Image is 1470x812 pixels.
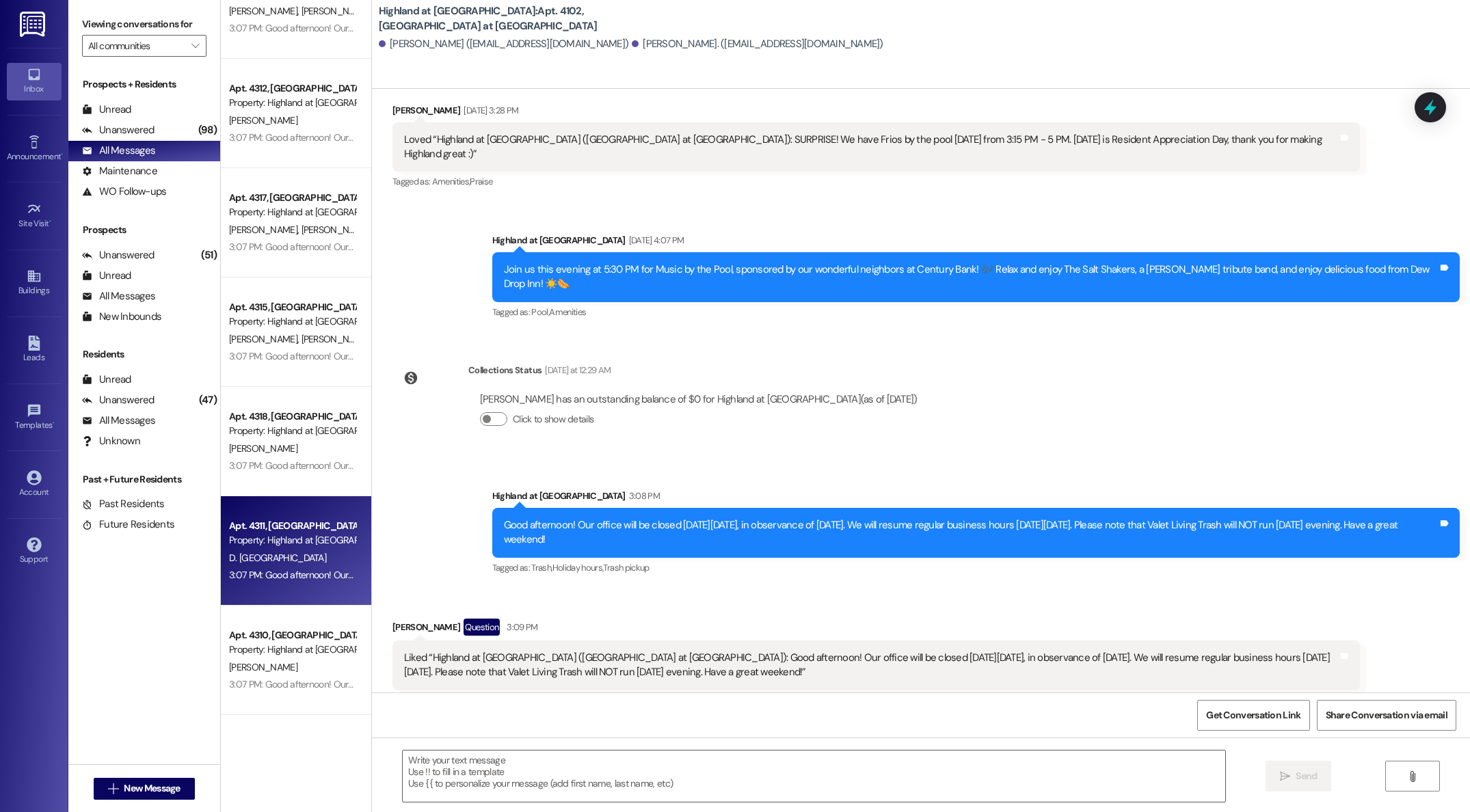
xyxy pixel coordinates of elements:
[195,120,220,141] div: (98)
[468,363,542,377] div: Collections Status
[49,217,51,226] span: •
[531,306,549,318] span: Pool ,
[404,133,1338,162] div: Loved “Highland at [GEOGRAPHIC_DATA] ([GEOGRAPHIC_DATA] at [GEOGRAPHIC_DATA]): SURPRISE! We have ...
[504,262,1438,292] div: Join us this evening at 5:30 PM for Music by the Pool, sponsored by our wonderful neighbors at Ce...
[229,191,356,205] div: Apt. 4317, [GEOGRAPHIC_DATA] at [GEOGRAPHIC_DATA]
[603,562,649,573] span: Trash pickup
[82,289,155,303] div: All Messages
[392,619,1360,640] div: [PERSON_NAME]
[7,399,62,436] a: Templates •
[229,350,1129,362] div: 3:07 PM: Good afternoon! Our office will be closed [DATE][DATE], in observance of [DATE]. We will...
[82,103,131,117] div: Unread
[301,5,373,17] span: [PERSON_NAME]
[492,558,1460,578] div: Tagged as:
[82,248,155,262] div: Unanswered
[552,562,604,573] span: Holiday hours ,
[191,40,199,51] i: 
[68,77,220,92] div: Prospects + Residents
[229,459,1129,472] div: 3:07 PM: Good afternoon! Our office will be closed [DATE][DATE], in observance of [DATE]. We will...
[480,392,918,407] div: [PERSON_NAME] has an outstanding balance of $0 for Highland at [GEOGRAPHIC_DATA] (as of [DATE])
[504,518,1438,547] div: Good afternoon! Our office will be closed [DATE][DATE], in observance of [DATE]. We will resume r...
[82,144,155,158] div: All Messages
[632,37,883,51] div: [PERSON_NAME]. ([EMAIL_ADDRESS][DOMAIN_NAME])
[503,620,537,634] div: 3:09 PM
[229,424,356,438] div: Property: Highland at [GEOGRAPHIC_DATA]
[229,224,302,236] span: [PERSON_NAME]
[229,241,1129,253] div: 3:07 PM: Good afternoon! Our office will be closed [DATE][DATE], in observance of [DATE]. We will...
[229,96,356,110] div: Property: Highland at [GEOGRAPHIC_DATA]
[7,198,62,234] a: Site Visit •
[229,205,356,219] div: Property: Highland at [GEOGRAPHIC_DATA]
[531,562,552,573] span: Trash ,
[229,409,356,424] div: Apt. 4318, [GEOGRAPHIC_DATA] at [GEOGRAPHIC_DATA]
[82,269,131,283] div: Unread
[513,412,593,427] label: Click to show details
[7,331,62,368] a: Leads
[229,552,326,564] span: D. [GEOGRAPHIC_DATA]
[1197,700,1309,731] button: Get Conversation Link
[1326,708,1447,722] span: Share Conversation via email
[82,164,157,178] div: Maintenance
[229,333,302,345] span: [PERSON_NAME]
[229,300,356,314] div: Apt. 4315, [GEOGRAPHIC_DATA] at [GEOGRAPHIC_DATA]
[379,37,628,51] div: [PERSON_NAME] ([EMAIL_ADDRESS][DOMAIN_NAME])
[1280,771,1290,782] i: 
[7,265,62,301] a: Buildings
[82,393,155,407] div: Unanswered
[229,678,1129,690] div: 3:07 PM: Good afternoon! Our office will be closed [DATE][DATE], in observance of [DATE]. We will...
[229,131,1129,144] div: 3:07 PM: Good afternoon! Our office will be closed [DATE][DATE], in observance of [DATE]. We will...
[82,517,174,532] div: Future Residents
[82,373,131,387] div: Unread
[492,233,1460,252] div: Highland at [GEOGRAPHIC_DATA]
[68,472,220,487] div: Past + Future Residents
[492,302,1460,322] div: Tagged as:
[82,123,155,137] div: Unanswered
[1407,771,1417,782] i: 
[7,466,62,503] a: Account
[82,185,166,199] div: WO Follow-ups
[229,314,356,329] div: Property: Highland at [GEOGRAPHIC_DATA]
[229,519,356,533] div: Apt. 4311, [GEOGRAPHIC_DATA] at [GEOGRAPHIC_DATA]
[68,347,220,362] div: Residents
[124,781,180,796] span: New Message
[492,489,1460,508] div: Highland at [GEOGRAPHIC_DATA]
[229,628,356,642] div: Apt. 4310, [GEOGRAPHIC_DATA] at [GEOGRAPHIC_DATA]
[196,390,220,411] div: (47)
[94,778,195,800] button: New Message
[229,442,297,455] span: [PERSON_NAME]
[1317,700,1456,731] button: Share Conversation via email
[404,651,1338,680] div: Liked “Highland at [GEOGRAPHIC_DATA] ([GEOGRAPHIC_DATA] at [GEOGRAPHIC_DATA]): Good afternoon! Ou...
[229,5,302,17] span: [PERSON_NAME]
[301,333,369,345] span: [PERSON_NAME]
[68,223,220,237] div: Prospects
[392,103,1360,122] div: [PERSON_NAME]
[392,690,1360,710] div: Tagged as:
[82,414,155,428] div: All Messages
[229,114,297,126] span: [PERSON_NAME]
[460,103,518,118] div: [DATE] 3:28 PM
[61,150,63,159] span: •
[229,642,356,657] div: Property: Highland at [GEOGRAPHIC_DATA]
[7,533,62,570] a: Support
[229,661,297,673] span: [PERSON_NAME]
[549,306,586,318] span: Amenities
[229,81,356,96] div: Apt. 4312, [GEOGRAPHIC_DATA] at [GEOGRAPHIC_DATA]
[464,619,500,636] div: Question
[82,310,161,324] div: New Inbounds
[7,63,62,100] a: Inbox
[108,783,118,794] i: 
[198,245,220,266] div: (51)
[470,176,492,187] span: Praise
[626,233,684,247] div: [DATE] 4:07 PM
[82,14,206,35] label: Viewing conversations for
[1266,761,1332,791] button: Send
[229,533,356,547] div: Property: Highland at [GEOGRAPHIC_DATA]
[392,172,1360,191] div: Tagged as:
[20,12,48,37] img: ResiDesk Logo
[53,418,55,428] span: •
[626,489,660,503] div: 3:08 PM
[82,434,140,448] div: Unknown
[432,176,470,187] span: Amenities ,
[88,35,185,57] input: All communities
[301,224,369,236] span: [PERSON_NAME]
